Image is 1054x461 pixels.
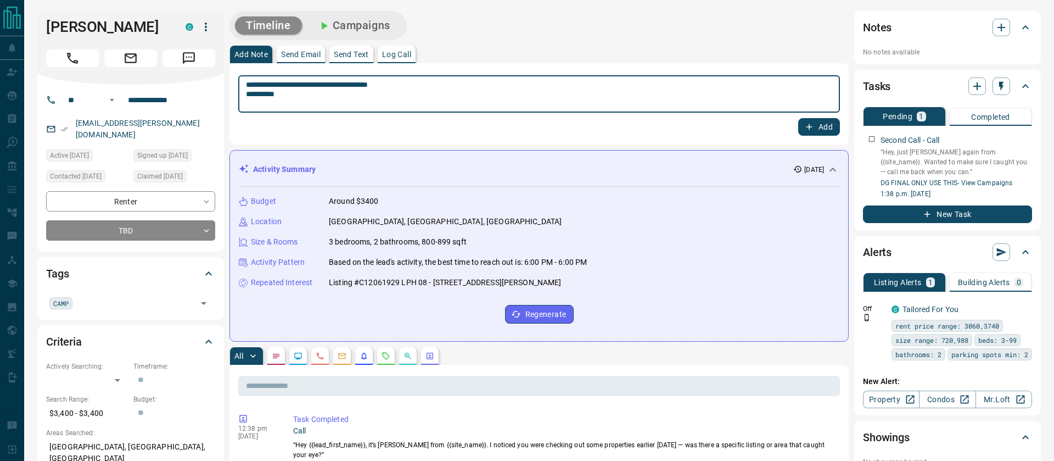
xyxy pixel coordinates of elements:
[895,335,968,346] span: size range: 720,988
[329,216,562,227] p: [GEOGRAPHIC_DATA], [GEOGRAPHIC_DATA], [GEOGRAPHIC_DATA]
[382,51,411,58] p: Log Call
[334,51,369,58] p: Send Text
[975,391,1032,408] a: Mr.Loft
[186,23,193,31] div: condos.ca
[329,196,379,207] p: Around $3400
[238,432,277,440] p: [DATE]
[329,257,587,268] p: Based on the lead's activity, the best time to reach out is: 6:00 PM - 6:00 PM
[505,305,574,324] button: Regenerate
[46,149,128,165] div: Tue Aug 05 2025
[272,352,281,360] svg: Notes
[306,16,401,35] button: Campaigns
[329,277,562,288] p: Listing #C12061929 LPH 08 - [STREET_ADDRESS][PERSON_NAME]
[235,16,302,35] button: Timeline
[46,404,128,423] p: $3,400 - $3,400
[863,73,1032,99] div: Tasks
[874,279,922,286] p: Listing Alerts
[883,113,912,120] p: Pending
[804,165,824,175] p: [DATE]
[951,349,1028,360] span: parking spots min: 2
[253,164,316,175] p: Activity Summary
[60,125,68,133] svg: Email Verified
[863,429,910,446] h2: Showings
[53,298,69,309] span: CAMP
[881,135,939,146] p: Second Call - Call
[46,18,169,36] h1: [PERSON_NAME]
[863,19,892,36] h2: Notes
[316,352,324,360] svg: Calls
[902,305,958,314] a: Tailored For You
[46,428,215,438] p: Areas Searched:
[46,333,82,351] h2: Criteria
[798,118,840,136] button: Add
[251,277,312,288] p: Repeated Interest
[251,257,305,268] p: Activity Pattern
[46,170,128,186] div: Tue Aug 05 2025
[46,395,128,404] p: Search Range:
[881,179,1012,187] a: DG FINAL ONLY USE THIS- View Campaigns
[863,239,1032,265] div: Alerts
[46,362,128,371] p: Actively Searching:
[863,205,1032,223] button: New Task
[251,236,298,248] p: Size & Rooms
[919,113,923,120] p: 1
[104,49,157,67] span: Email
[76,119,200,139] a: [EMAIL_ADDRESS][PERSON_NAME][DOMAIN_NAME]
[403,352,412,360] svg: Opportunities
[863,47,1032,57] p: No notes available
[46,329,215,355] div: Criteria
[196,296,211,311] button: Open
[863,304,885,314] p: Off
[105,93,119,107] button: Open
[928,279,933,286] p: 1
[293,414,836,425] p: Task Completed
[133,170,215,186] div: Tue Aug 05 2025
[133,362,215,371] p: Timeframe:
[239,159,839,180] div: Activity Summary[DATE]
[863,243,892,261] h2: Alerts
[293,440,836,460] p: “Hey {{lead_first_name}}, it’s [PERSON_NAME] from {{site_name}}. I noticed you were checking out ...
[294,352,302,360] svg: Lead Browsing Activity
[46,49,99,67] span: Call
[863,376,1032,387] p: New Alert:
[881,147,1032,177] p: “Hey, just [PERSON_NAME] again from {{site_name}}. Wanted to make sure I caught you — call me bac...
[133,149,215,165] div: Tue Aug 05 2025
[46,191,215,212] div: Renter
[425,352,434,360] svg: Agent Actions
[251,216,282,227] p: Location
[234,51,268,58] p: Add Note
[863,424,1032,451] div: Showings
[251,196,276,207] p: Budget
[46,265,69,282] h2: Tags
[1017,279,1021,286] p: 0
[919,391,975,408] a: Condos
[329,236,467,248] p: 3 bedrooms, 2 bathrooms, 800-899 sqft
[863,391,920,408] a: Property
[133,395,215,404] p: Budget:
[338,352,346,360] svg: Emails
[137,150,188,161] span: Signed up [DATE]
[892,306,899,313] div: condos.ca
[863,314,871,321] svg: Push Notification Only
[50,171,102,182] span: Contacted [DATE]
[881,189,1032,199] p: 1:38 p.m. [DATE]
[863,77,890,95] h2: Tasks
[382,352,390,360] svg: Requests
[293,425,836,437] p: Call
[238,425,277,432] p: 12:38 pm
[162,49,215,67] span: Message
[281,51,321,58] p: Send Email
[46,220,215,241] div: TBD
[971,113,1010,121] p: Completed
[863,14,1032,41] div: Notes
[958,279,1010,286] p: Building Alerts
[895,320,999,331] span: rent price range: 3060,3740
[895,349,941,360] span: bathrooms: 2
[46,260,215,287] div: Tags
[50,150,89,161] span: Active [DATE]
[360,352,368,360] svg: Listing Alerts
[978,335,1017,346] span: beds: 3-99
[137,171,183,182] span: Claimed [DATE]
[234,352,243,360] p: All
